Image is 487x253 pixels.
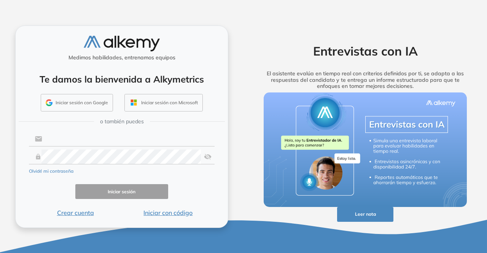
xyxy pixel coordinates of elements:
[25,74,218,85] h4: Te damos la bienvenida a Alkymetrics
[129,98,138,107] img: OUTLOOK_ICON
[84,36,160,51] img: logo-alkemy
[41,94,113,111] button: Iniciar sesión con Google
[124,94,203,111] button: Iniciar sesión con Microsoft
[19,54,225,61] h5: Medimos habilidades, entrenamos equipos
[75,184,168,199] button: Iniciar sesión
[100,118,144,126] span: o también puedes
[350,165,487,253] iframe: Chat Widget
[350,165,487,253] div: Widget de chat
[29,168,73,175] button: Olvidé mi contraseña
[264,92,467,207] img: img-more-info
[252,44,478,58] h2: Entrevistas con IA
[337,207,394,222] button: Leer nota
[252,70,478,89] h5: El asistente evalúa en tiempo real con criterios definidos por ti, se adapta a las respuestas del...
[46,99,53,106] img: GMAIL_ICON
[122,208,215,217] button: Iniciar con código
[204,150,212,164] img: asd
[29,208,122,217] button: Crear cuenta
